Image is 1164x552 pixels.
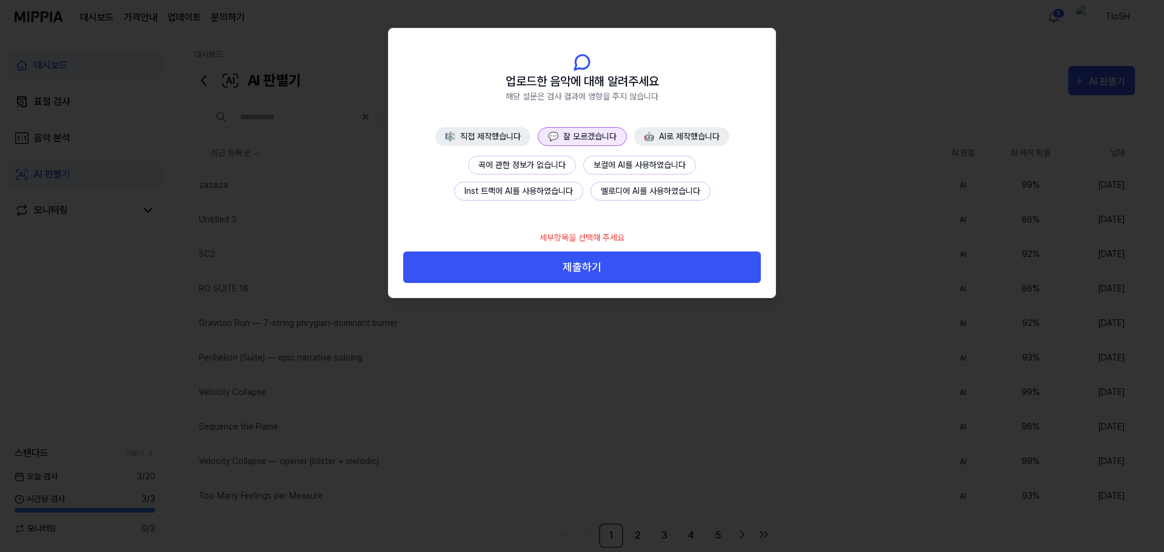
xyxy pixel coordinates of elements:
span: 💬 [548,131,558,141]
div: 세부항목을 선택해 주세요 [532,224,632,251]
button: 제출하기 [403,251,761,284]
span: 해당 설문은 검사 결과에 영향을 주지 않습니다 [506,90,658,103]
button: 멜로디에 AI를 사용하였습니다 [590,182,711,201]
button: 💬잘 모르겠습니다 [538,127,627,146]
span: 업로드한 음악에 대해 알려주세요 [506,72,659,90]
button: 🤖AI로 제작했습니다 [634,127,729,146]
span: 🎼 [445,131,455,141]
button: 🎼직접 제작했습니다 [435,127,530,146]
button: 보컬에 AI를 사용하였습니다 [583,156,696,175]
span: 🤖 [644,131,654,141]
button: Inst 트랙에 AI를 사용하였습니다 [454,182,583,201]
button: 곡에 관한 정보가 없습니다 [468,156,576,175]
